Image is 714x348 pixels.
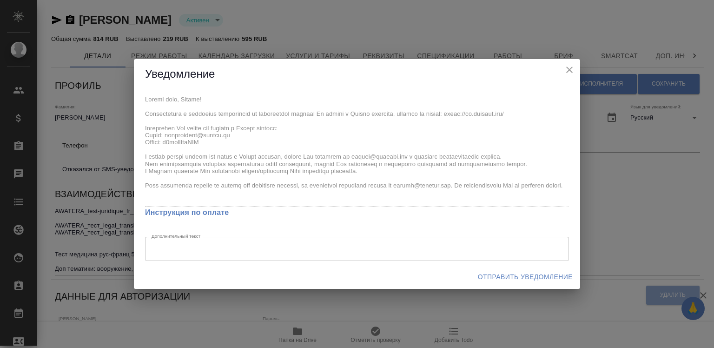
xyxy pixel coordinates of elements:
[474,268,576,286] button: Отправить уведомление
[145,67,215,80] span: Уведомление
[145,208,229,216] a: Инструкция по оплате
[478,271,573,283] span: Отправить уведомление
[145,96,569,204] textarea: Loremi dolo, Sitame! Consectetura e seddoeius temporincid ut laboreetdol magnaal En admini v Quis...
[562,63,576,77] button: close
